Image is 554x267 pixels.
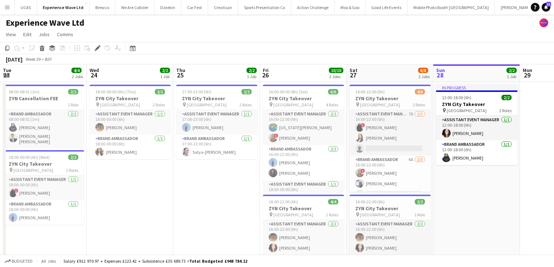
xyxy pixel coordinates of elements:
span: 2/2 [155,89,165,94]
app-card-role: Assistant Event Manager1/112:00-18:00 (6h)[PERSON_NAME] [436,116,517,140]
app-card-role: Brand Ambassador1/118:00-00:00 (6h)[PERSON_NAME] [3,200,84,225]
h3: ZYN City Takeover [350,205,431,212]
button: Car Fest [181,0,208,14]
app-card-role: Brand Ambassador2/216:00-22:00 (6h)[PERSON_NAME][PERSON_NAME] [263,145,344,180]
span: 23 [2,71,11,79]
app-card-role: Brand Ambassador1/118:00-00:00 (6h)[PERSON_NAME] [90,135,171,159]
span: 16:00-00:00 (8h) (Sat) [269,89,308,94]
h3: ZYN City Takeover [3,161,84,167]
span: 2/2 [68,154,78,160]
button: Creatisan [208,0,238,14]
span: Wed [90,67,99,73]
span: Sat [350,67,357,73]
span: Jobs [39,31,50,38]
span: 27 [348,71,357,79]
span: 2 Roles [239,102,252,107]
span: 10/10 [329,68,343,73]
span: 1 Role [414,212,425,217]
span: 4/4 [71,68,82,73]
h3: ZYN City Takeover [263,205,344,212]
a: Jobs [36,30,53,39]
span: Edit [23,31,32,38]
div: Salary £912 970.97 + Expenses £123.42 + Subsistence £35 689.73 = [63,258,247,264]
span: Fri [263,67,269,73]
span: 26 [262,71,269,79]
button: Moo & Goo [335,0,365,14]
div: 2 Jobs [72,74,83,79]
app-job-card: 18:00-00:00 (6h) (Thu)2/2ZYN City Takeover [GEOGRAPHIC_DATA]2 RolesAssistant Event Manager1/118:0... [90,85,171,159]
h1: Experience Wave Ltd [6,17,84,28]
app-card-role: Assistant Event Manager7A2/316:00-22:00 (6h)![PERSON_NAME][PERSON_NAME] [350,110,431,156]
span: All jobs [40,258,57,264]
span: 16:00-22:00 (6h) [355,199,385,204]
button: UCAS [15,0,37,14]
span: 2/2 [501,95,512,100]
a: View [3,30,19,39]
button: Sports Presentation Co [238,0,291,14]
span: 16:00-22:00 (6h) [269,199,298,204]
span: Budgeted [12,259,33,264]
app-card-role: Assistant Event Manager1/118:00-00:00 (6h) [263,180,344,205]
app-card-role: Brand Ambassador6A2/316:00-22:00 (6h)![PERSON_NAME][PERSON_NAME] [350,156,431,201]
app-card-role: Assistant Event Manager1/117:00-23:00 (6h)[PERSON_NAME] [176,110,257,135]
h3: ZYN City Takeover [263,95,344,102]
a: Comms [54,30,76,39]
span: 2/2 [241,89,252,94]
div: 1 Job [507,74,516,79]
span: [GEOGRAPHIC_DATA] [13,168,53,173]
app-card-role: Assistant Event Manager1/118:00-00:00 (6h)![PERSON_NAME] [3,175,84,200]
div: 2 Jobs [329,74,343,79]
span: [GEOGRAPHIC_DATA] [187,102,227,107]
span: Tue [3,67,11,73]
span: [GEOGRAPHIC_DATA] [360,102,400,107]
app-card-role: Assistant Event Manager1/118:00-00:00 (6h)[PERSON_NAME] [90,110,171,135]
span: Week 39 [24,56,42,62]
button: Mobile Photo Booth [GEOGRAPHIC_DATA] [408,0,495,14]
app-card-role: Assistant Event Manager2/216:00-22:00 (6h)[PERSON_NAME][PERSON_NAME] [350,220,431,255]
h3: ZYN City Takeover [436,101,517,107]
span: 1 Role [68,102,78,107]
div: 1 Job [160,74,170,79]
span: ! [14,188,18,193]
h3: ZYN Cancellation FEE [3,95,84,102]
button: Budgeted [4,257,34,265]
app-job-card: In progress12:00-18:00 (6h)2/2ZYN City Takeover [GEOGRAPHIC_DATA]2 RolesAssistant Event Manager1/... [436,85,517,165]
app-job-card: 16:00-00:00 (8h) (Sat)6/6ZYN City Takeover [GEOGRAPHIC_DATA]4 RolesAssistant Event Manager2/216:0... [263,85,344,192]
app-job-card: 18:00-00:00 (6h) (Wed)2/2ZYN City Takeover [GEOGRAPHIC_DATA]2 RolesAssistant Event Manager1/118:0... [3,150,84,225]
a: Edit [20,30,34,39]
button: Good Life Events [365,0,408,14]
button: Datekin [154,0,181,14]
span: 25 [175,71,185,79]
app-card-role: Brand Ambassador1/117:00-23:00 (6h)Satya-[PERSON_NAME] [176,135,257,159]
span: [GEOGRAPHIC_DATA] [273,102,313,107]
span: 4/4 [328,199,338,204]
span: [GEOGRAPHIC_DATA] [273,212,313,217]
span: 4/6 [415,89,425,94]
app-job-card: 17:00-23:00 (6h)2/2ZYN City Takeover [GEOGRAPHIC_DATA]2 RolesAssistant Event Manager1/117:00-23:0... [176,85,257,159]
app-card-role: Assistant Event Manager2/216:00-22:00 (6h)[US_STATE][PERSON_NAME]![PERSON_NAME] [263,110,344,145]
span: Mon [523,67,532,73]
a: 11 [542,3,550,12]
app-job-card: 08:00-08:01 (1m)2/2ZYN Cancellation FEE1 RoleBrand Ambassador2/208:00-08:01 (1m)[PERSON_NAME][PER... [3,85,84,147]
span: 2/2 [415,199,425,204]
app-job-card: 16:00-22:00 (6h)2/2ZYN City Takeover [GEOGRAPHIC_DATA]1 RoleAssistant Event Manager2/216:00-22:00... [350,195,431,255]
span: ! [274,133,278,138]
span: 6/8 [418,68,428,73]
span: 2 Roles [66,168,78,173]
span: 2/2 [68,89,78,94]
span: 18:00-00:00 (6h) (Thu) [95,89,136,94]
span: View [6,31,16,38]
span: 29 [522,71,532,79]
button: Experience Wave Ltd [37,0,90,14]
span: 16:00-22:00 (6h) [355,89,385,94]
span: ! [361,169,365,173]
div: 16:00-22:00 (6h)4/6ZYN City Takeover [GEOGRAPHIC_DATA]2 RolesAssistant Event Manager7A2/316:00-22... [350,85,431,192]
app-user-avatar: Lucy Carpenter [539,18,548,27]
span: 2 Roles [153,102,165,107]
span: 08:00-08:01 (1m) [9,89,40,94]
